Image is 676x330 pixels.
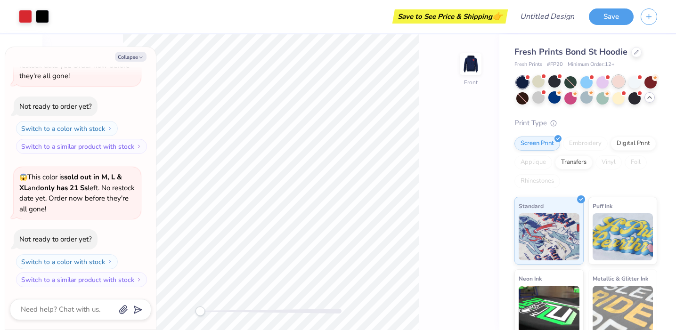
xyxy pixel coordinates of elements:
[589,8,634,25] button: Save
[595,155,622,169] div: Vinyl
[593,213,653,260] img: Puff Ink
[16,254,118,269] button: Switch to a color with stock
[514,155,552,169] div: Applique
[136,144,142,149] img: Switch to a similar product with stock
[107,126,113,131] img: Switch to a color with stock
[519,213,579,260] img: Standard
[593,201,612,211] span: Puff Ink
[136,277,142,282] img: Switch to a similar product with stock
[611,137,656,151] div: Digital Print
[514,61,542,69] span: Fresh Prints
[492,10,503,22] span: 👉
[395,9,505,24] div: Save to See Price & Shipping
[461,55,480,73] img: Front
[514,174,560,188] div: Rhinestones
[107,259,113,265] img: Switch to a color with stock
[625,155,647,169] div: Foil
[19,173,27,182] span: 😱
[514,137,560,151] div: Screen Print
[547,61,563,69] span: # FP20
[514,118,657,129] div: Print Type
[519,201,544,211] span: Standard
[16,139,147,154] button: Switch to a similar product with stock
[563,137,608,151] div: Embroidery
[514,46,627,57] span: Fresh Prints Bond St Hoodie
[19,234,92,244] div: Not ready to order yet?
[519,274,542,283] span: Neon Ink
[40,183,88,193] strong: only has 21 Ss
[195,306,205,316] div: Accessibility label
[16,121,118,136] button: Switch to a color with stock
[19,172,122,193] strong: sold out in M, L & XL
[555,155,593,169] div: Transfers
[16,272,147,287] button: Switch to a similar product with stock
[513,7,582,26] input: Untitled Design
[115,52,147,62] button: Collapse
[593,274,648,283] span: Metallic & Glitter Ink
[568,61,615,69] span: Minimum Order: 12 +
[464,78,478,87] div: Front
[19,102,92,111] div: Not ready to order yet?
[19,172,135,214] span: This color is and left. No restock date yet. Order now before they're all gone!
